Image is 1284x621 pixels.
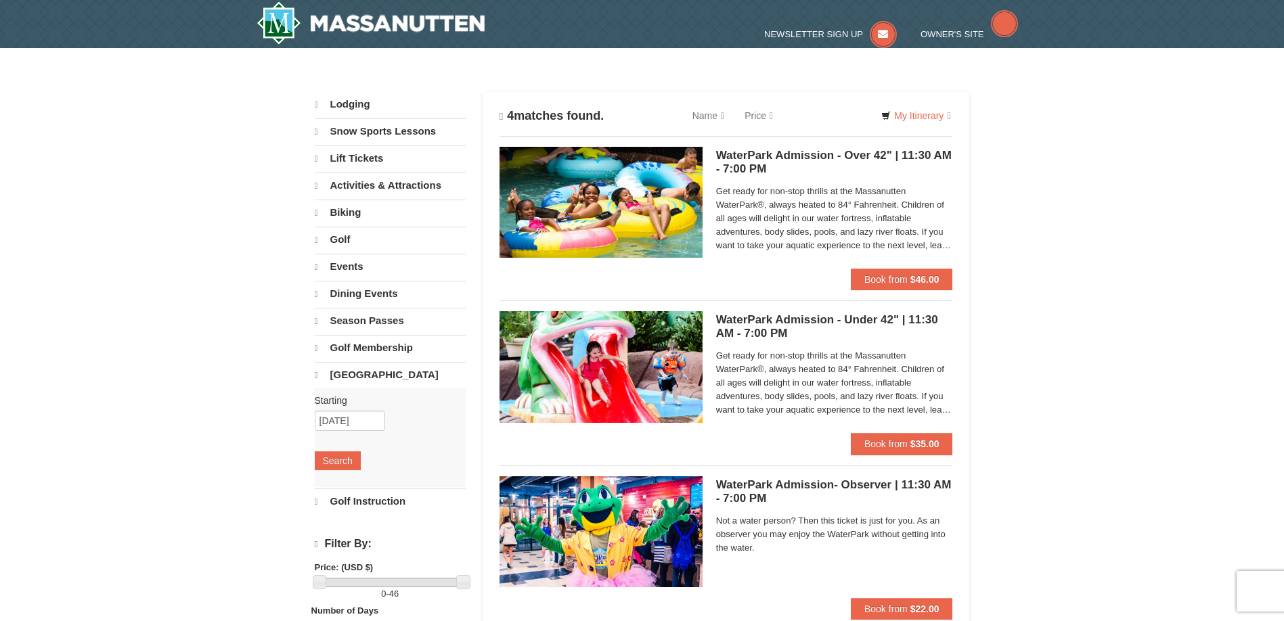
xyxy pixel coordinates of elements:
h5: WaterPark Admission- Observer | 11:30 AM - 7:00 PM [716,478,953,505]
img: Massanutten Resort Logo [257,1,485,45]
a: My Itinerary [872,106,959,126]
a: Price [734,102,783,129]
a: Lodging [315,92,466,117]
span: Book from [864,603,908,614]
span: Newsletter Sign Up [764,29,863,39]
img: 6619917-1560-394ba125.jpg [500,147,703,258]
a: Name [682,102,734,129]
span: 4 [507,109,514,122]
a: Activities & Attractions [315,172,466,198]
img: 6619917-1587-675fdf84.jpg [500,476,703,587]
strong: Price: (USD $) [315,562,374,572]
a: Golf Instruction [315,488,466,514]
h5: WaterPark Admission - Under 42" | 11:30 AM - 7:00 PM [716,313,953,340]
label: - [315,587,466,601]
span: Book from [864,438,908,449]
a: Massanutten Resort [257,1,485,45]
a: Owner's Site [921,29,1018,39]
strong: Number of Days [311,605,379,616]
strong: $46.00 [910,274,939,285]
span: 46 [389,589,399,599]
strong: $22.00 [910,603,939,614]
button: Book from $46.00 [851,269,953,290]
span: Get ready for non-stop thrills at the Massanutten WaterPark®, always heated to 84° Fahrenheit. Ch... [716,185,953,252]
a: [GEOGRAPHIC_DATA] [315,362,466,388]
h4: matches found. [500,109,604,123]
button: Search [315,451,361,470]
a: Events [315,254,466,279]
label: Starting [315,394,456,407]
a: Golf [315,227,466,252]
a: Lift Tickets [315,145,466,171]
a: Newsletter Sign Up [764,29,897,39]
span: Get ready for non-stop thrills at the Massanutten WaterPark®, always heated to 84° Fahrenheit. Ch... [716,349,953,417]
span: 0 [381,589,386,599]
h5: WaterPark Admission - Over 42" | 11:30 AM - 7:00 PM [716,149,953,176]
a: Dining Events [315,281,466,306]
span: Owner's Site [921,29,984,39]
a: Golf Membership [315,335,466,361]
button: Book from $22.00 [851,598,953,620]
h4: Filter By: [315,538,466,551]
span: Not a water person? Then this ticket is just for you. As an observer you may enjoy the WaterPark ... [716,514,953,555]
a: Season Passes [315,308,466,333]
button: Book from $35.00 [851,433,953,455]
strong: $35.00 [910,438,939,449]
a: Snow Sports Lessons [315,118,466,144]
span: Book from [864,274,908,285]
img: 6619917-1570-0b90b492.jpg [500,311,703,422]
a: Biking [315,200,466,225]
